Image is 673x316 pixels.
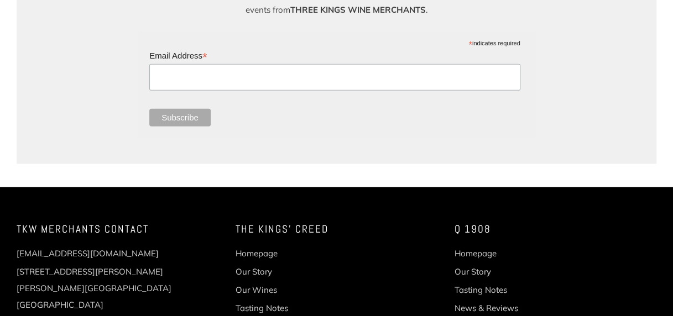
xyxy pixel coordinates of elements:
[454,220,656,238] h4: Q 1908
[149,48,520,63] label: Email Address
[454,266,491,277] a: Our Story
[454,303,518,313] a: News & Reviews
[454,285,507,295] a: Tasting Notes
[290,4,426,15] strong: THREE KINGS WINE MERCHANTS
[454,248,496,259] a: Homepage
[236,220,438,238] h4: The Kings' Creed
[17,248,159,259] a: [EMAIL_ADDRESS][DOMAIN_NAME]
[236,266,272,277] a: Our Story
[149,37,520,48] div: indicates required
[149,109,211,127] input: Subscribe
[236,303,288,313] a: Tasting Notes
[236,285,277,295] a: Our Wines
[236,248,278,259] a: Homepage
[17,220,219,238] h4: TKW Merchants Contact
